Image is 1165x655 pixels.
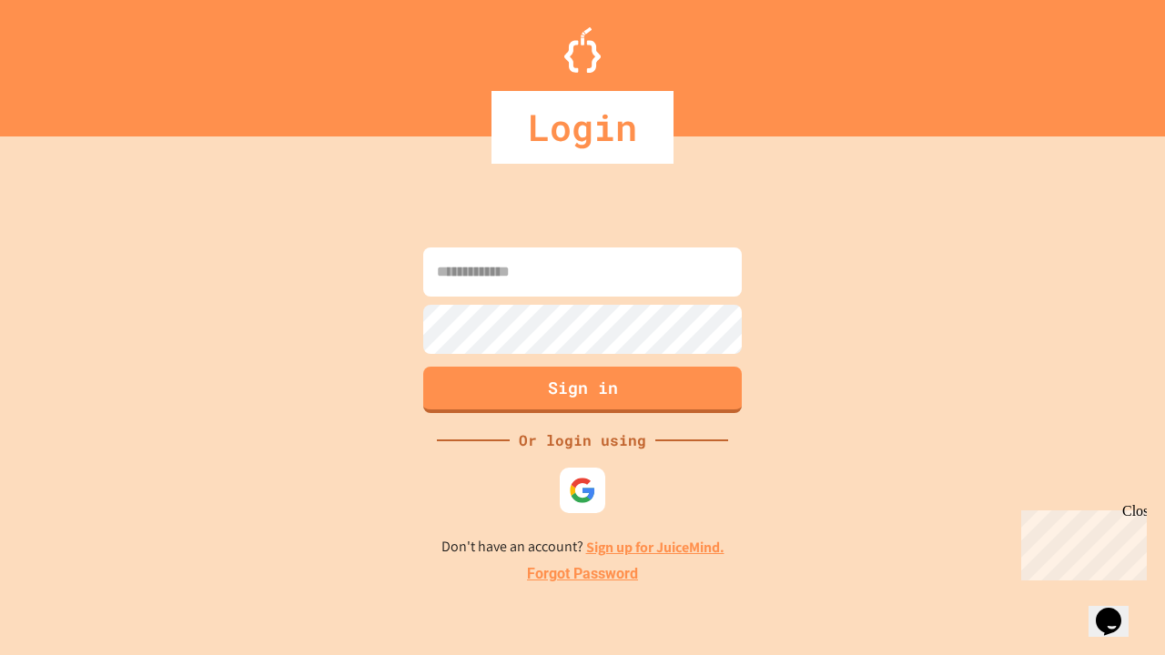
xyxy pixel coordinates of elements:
iframe: chat widget [1014,503,1147,580]
p: Don't have an account? [441,536,724,559]
img: google-icon.svg [569,477,596,504]
img: Logo.svg [564,27,601,73]
button: Sign in [423,367,742,413]
div: Or login using [510,429,655,451]
div: Chat with us now!Close [7,7,126,116]
iframe: chat widget [1089,582,1147,637]
a: Sign up for JuiceMind. [586,538,724,557]
a: Forgot Password [527,563,638,585]
div: Login [491,91,674,164]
